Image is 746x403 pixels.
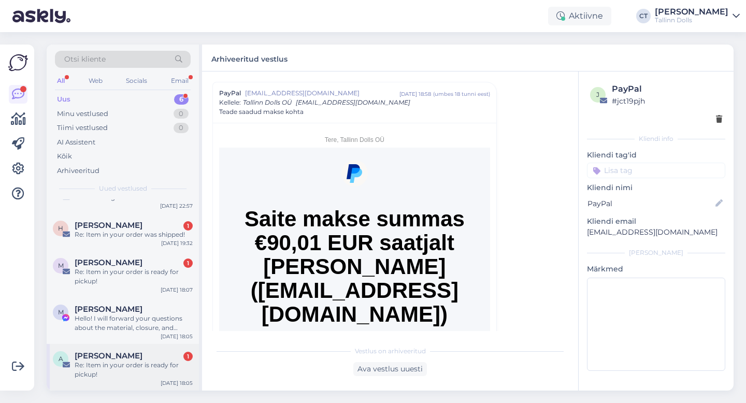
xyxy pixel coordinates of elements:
div: Hello! I will forward your questions about the material, closure, and measurements to my colleagu... [75,314,193,333]
div: 6 [174,94,189,105]
span: [EMAIL_ADDRESS][DOMAIN_NAME] [245,89,399,98]
div: 0 [174,109,189,119]
div: [DATE] 18:07 [161,286,193,294]
img: PayPal [341,160,368,186]
label: Arhiveeritud vestlus [211,51,288,65]
div: Tiimi vestlused [57,123,108,133]
span: H [58,224,63,232]
p: Märkmed [587,264,725,275]
div: Arhiveeritud [57,166,99,176]
div: 1 [183,258,193,268]
span: Saite makse summas €90,01 EUR saatjalt [PERSON_NAME]([EMAIL_ADDRESS][DOMAIN_NAME]) [245,207,465,326]
div: Minu vestlused [57,109,108,119]
span: Anni Viljaste [75,351,142,361]
div: All [55,74,67,88]
span: Teade saadud makse kohta [219,107,304,117]
div: Ava vestlus uuesti [353,362,427,376]
span: Vestlus on arhiveeritud [355,347,426,356]
span: Otsi kliente [64,54,106,65]
a: [PERSON_NAME]Tallinn Dolls [655,8,740,24]
div: AI Assistent [57,137,95,148]
div: Re: Item in your order was shipped! [75,230,193,239]
p: Kliendi email [587,216,725,227]
div: Aktiivne [548,7,611,25]
span: M [58,262,64,269]
div: 0 [174,123,189,133]
div: Email [169,74,191,88]
div: 1 [183,221,193,231]
div: CT [636,9,651,23]
div: [DATE] 19:32 [161,239,193,247]
p: Kliendi nimi [587,182,725,193]
div: Kliendi info [587,134,725,143]
div: # jct19pjh [612,95,722,107]
div: Web [87,74,105,88]
div: [DATE] 18:05 [161,379,193,387]
p: Kliendi tag'id [587,150,725,161]
input: Lisa nimi [587,198,713,209]
div: [DATE] 18:05 [161,333,193,340]
span: Helina Hilimon [75,221,142,230]
div: Re: Item in your order is ready for pickup! [75,267,193,286]
p: [EMAIL_ADDRESS][DOMAIN_NAME] [587,227,725,238]
img: Askly Logo [8,53,28,73]
div: [DATE] 22:57 [160,202,193,210]
span: j [596,91,599,98]
div: [DATE] 18:58 [399,90,431,98]
div: PayPal [612,83,722,95]
input: Lisa tag [587,163,725,178]
span: PayPal [219,89,241,98]
div: ( umbes 18 tunni eest ) [433,90,490,98]
span: Tere, Tallinn Dolls OÜ [325,136,384,143]
span: Uued vestlused [99,184,147,193]
span: M [58,308,64,316]
div: Kõik [57,151,72,162]
span: Madis Raaper [75,258,142,267]
div: 1 [183,352,193,361]
div: Uus [57,94,70,105]
div: Tallinn Dolls [655,16,728,24]
div: Socials [124,74,149,88]
span: Tallinn Dolls OÜ [243,98,292,106]
div: [PERSON_NAME] [655,8,728,16]
span: A [59,355,63,363]
div: Re: Item in your order is ready for pickup! [75,361,193,379]
span: Meri Lin [75,305,142,314]
span: Kellele : [219,98,241,106]
span: [EMAIL_ADDRESS][DOMAIN_NAME] [296,98,410,106]
div: [PERSON_NAME] [587,248,725,257]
